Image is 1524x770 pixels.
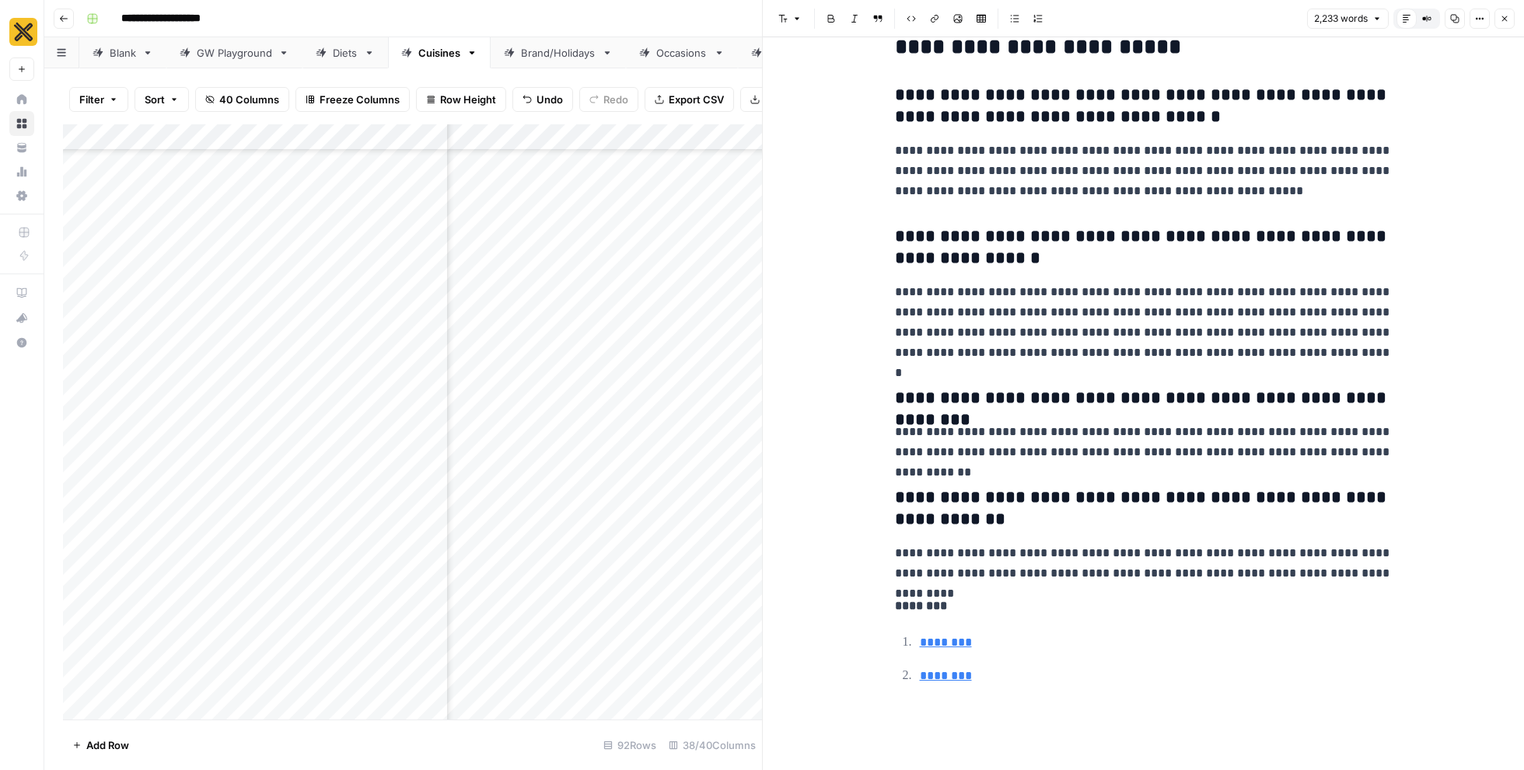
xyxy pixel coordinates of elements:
[656,45,708,61] div: Occasions
[79,92,104,107] span: Filter
[9,135,34,160] a: Your Data
[579,87,638,112] button: Redo
[645,87,734,112] button: Export CSV
[491,37,626,68] a: Brand/Holidays
[9,183,34,208] a: Settings
[603,92,628,107] span: Redo
[9,111,34,136] a: Browse
[418,45,460,61] div: Cuisines
[333,45,358,61] div: Diets
[197,45,272,61] div: GW Playground
[110,45,136,61] div: Blank
[597,733,662,758] div: 92 Rows
[9,280,34,305] a: AirOps Academy
[9,330,34,355] button: Help + Support
[86,737,129,753] span: Add Row
[9,87,34,112] a: Home
[302,37,388,68] a: Diets
[1307,9,1389,29] button: 2,233 words
[219,92,279,107] span: 40 Columns
[9,12,34,51] button: Workspace: CookUnity
[9,159,34,184] a: Usage
[669,92,724,107] span: Export CSV
[626,37,738,68] a: Occasions
[63,733,138,758] button: Add Row
[9,18,37,46] img: CookUnity Logo
[512,87,573,112] button: Undo
[440,92,496,107] span: Row Height
[416,87,506,112] button: Row Height
[320,92,400,107] span: Freeze Columns
[388,37,491,68] a: Cuisines
[9,305,34,330] button: What's new?
[662,733,762,758] div: 38/40 Columns
[521,45,596,61] div: Brand/Holidays
[295,87,410,112] button: Freeze Columns
[537,92,563,107] span: Undo
[145,92,165,107] span: Sort
[1314,12,1368,26] span: 2,233 words
[166,37,302,68] a: GW Playground
[10,306,33,329] div: What's new?
[69,87,128,112] button: Filter
[195,87,289,112] button: 40 Columns
[79,37,166,68] a: Blank
[738,37,853,68] a: Campaigns
[135,87,189,112] button: Sort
